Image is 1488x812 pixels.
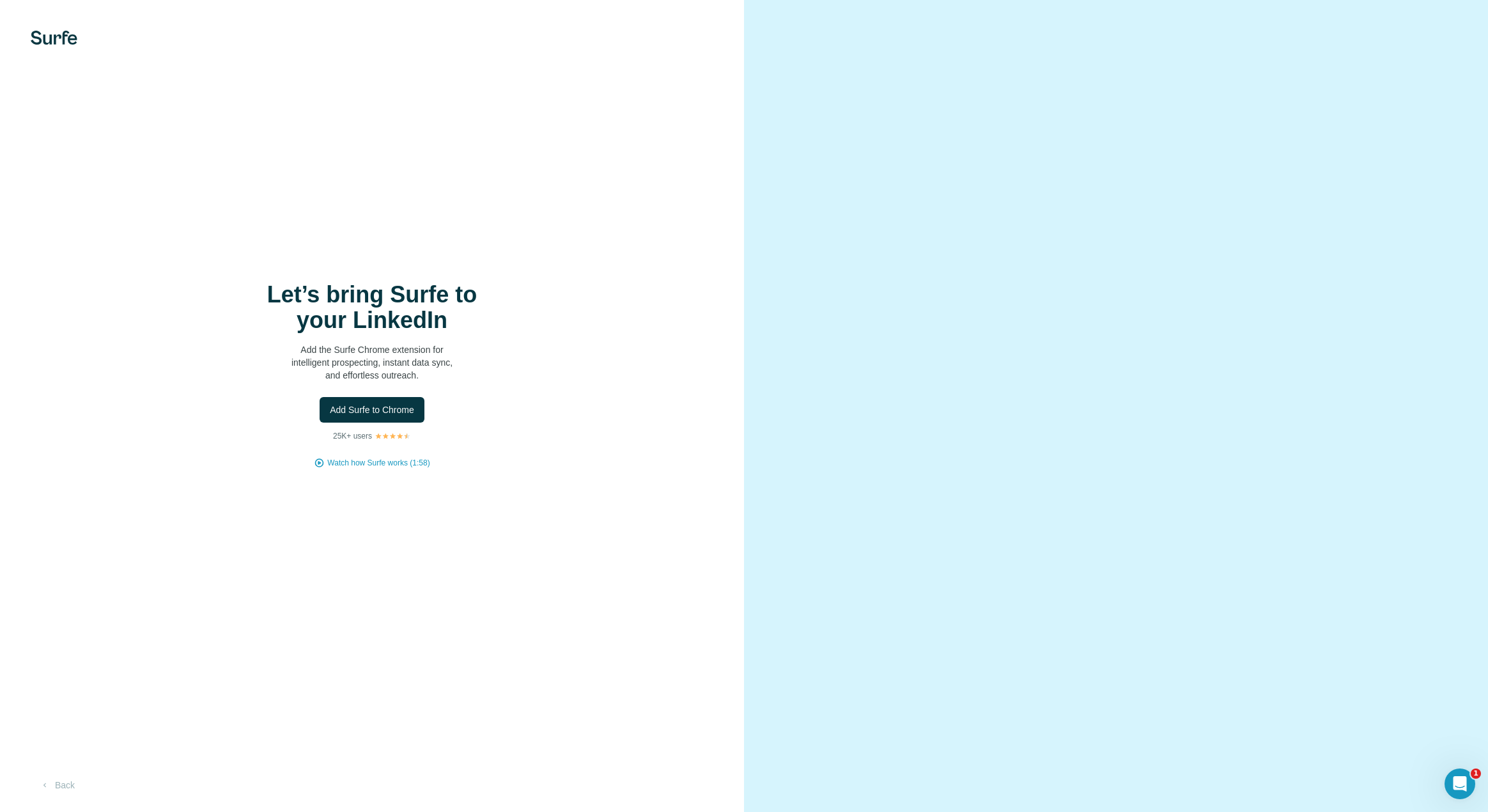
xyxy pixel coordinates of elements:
[330,403,414,416] span: Add Surfe to Chrome
[244,343,500,382] p: Add the Surfe Chrome extension for intelligent prospecting, instant data sync, and effortless out...
[333,430,372,442] p: 25K+ users
[31,774,84,797] button: Back
[375,432,411,440] img: Rating Stars
[1471,769,1481,779] span: 1
[327,457,430,469] button: Watch how Surfe works (1:58)
[31,31,77,45] img: Surfe's logo
[320,397,424,423] button: Add Surfe to Chrome
[244,282,500,333] h1: Let’s bring Surfe to your LinkedIn
[1445,769,1475,799] iframe: Intercom live chat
